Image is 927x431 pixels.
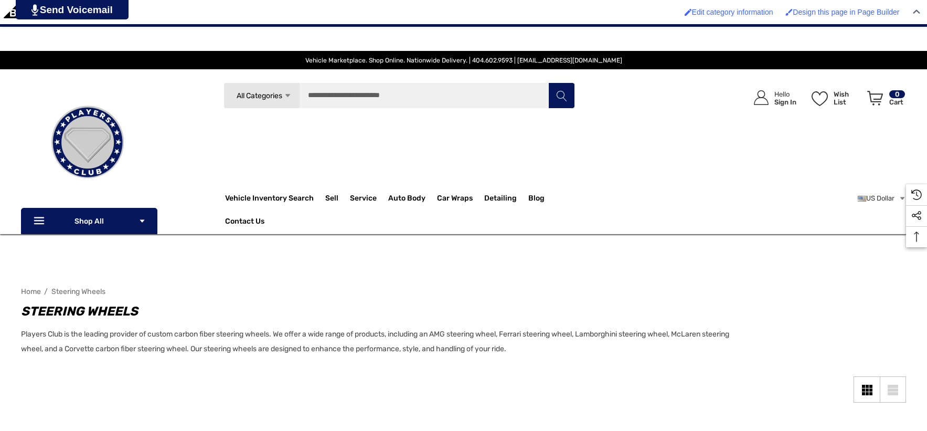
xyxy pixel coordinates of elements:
a: USD [858,188,906,209]
a: All Categories Icon Arrow Down Icon Arrow Up [223,82,300,109]
a: Enabled brush for category edit Edit category information [679,3,779,22]
a: Steering Wheels [51,287,105,296]
span: Car Wraps [437,194,473,205]
span: Edit category information [692,8,773,16]
svg: Recently Viewed [911,190,922,200]
a: Auto Body [388,188,437,209]
svg: Icon User Account [754,90,769,105]
svg: Social Media [911,211,922,221]
a: Grid View [854,376,880,403]
a: List View [880,376,906,403]
svg: Icon Arrow Down [284,92,292,100]
span: Sell [325,194,338,205]
p: 0 [889,90,905,98]
p: Sign In [774,98,796,106]
a: Sign in [742,80,802,116]
p: Cart [889,98,905,106]
a: Vehicle Inventory Search [225,194,314,205]
a: Home [21,287,41,296]
nav: Breadcrumb [21,282,906,301]
img: Close Admin Bar [913,9,920,14]
span: Vehicle Marketplace. Shop Online. Nationwide Delivery. | 404.602.9593 | [EMAIL_ADDRESS][DOMAIN_NAME] [305,57,622,64]
a: Enabled brush for page builder edit. Design this page in Page Builder [780,3,904,22]
span: All Categories [236,91,282,100]
a: Car Wraps [437,188,484,209]
img: Enabled brush for page builder edit. [785,8,793,16]
svg: Top [906,232,927,242]
a: Detailing [484,188,528,209]
p: Players Club is the leading provider of custom carbon fiber steering wheels. We offer a wide rang... [21,327,733,356]
a: Blog [528,194,545,205]
p: Hello [774,90,796,98]
svg: Review Your Cart [867,91,883,106]
a: Contact Us [225,217,264,228]
p: Shop All [21,208,157,234]
span: Design this page in Page Builder [793,8,899,16]
svg: Icon Arrow Down [138,217,146,225]
img: PjwhLS0gR2VuZXJhdG9yOiBHcmF2aXQuaW8gLS0+PHN2ZyB4bWxucz0iaHR0cDovL3d3dy53My5vcmcvMjAwMC9zdmciIHhtb... [31,4,38,16]
a: Wish List Wish List [807,80,862,116]
a: Sell [325,188,350,209]
span: Detailing [484,194,517,205]
svg: Wish List [812,91,828,106]
img: Players Club | Cars For Sale [35,90,140,195]
svg: Icon Line [33,215,48,227]
h1: Steering Wheels [21,302,733,321]
a: Cart with 0 items [862,80,906,121]
p: Wish List [834,90,861,106]
a: Service [350,188,388,209]
span: Service [350,194,377,205]
span: Auto Body [388,194,425,205]
img: Enabled brush for category edit [685,8,692,16]
button: Search [548,82,574,109]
